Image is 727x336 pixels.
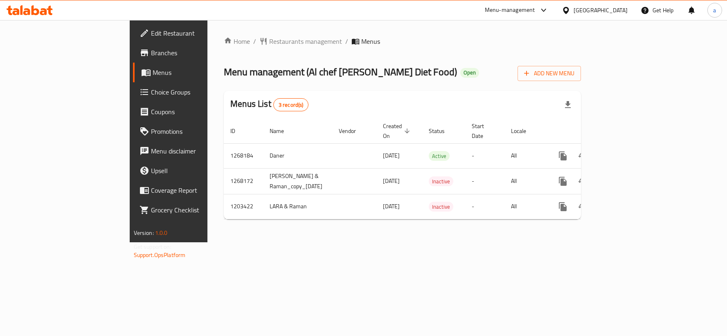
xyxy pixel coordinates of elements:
[383,150,400,161] span: [DATE]
[547,119,638,144] th: Actions
[151,28,245,38] span: Edit Restaurant
[151,48,245,58] span: Branches
[151,205,245,215] span: Grocery Checklist
[573,146,592,166] button: Change Status
[553,197,573,216] button: more
[270,126,295,136] span: Name
[383,176,400,186] span: [DATE]
[465,168,504,194] td: -
[263,168,332,194] td: [PERSON_NAME] & Raman_copy_[DATE]
[153,68,245,77] span: Menus
[133,141,251,161] a: Menu disclaimer
[134,228,154,238] span: Version:
[429,177,453,186] span: Inactive
[133,200,251,220] a: Grocery Checklist
[134,250,186,260] a: Support.OpsPlatform
[151,126,245,136] span: Promotions
[558,95,578,115] div: Export file
[151,107,245,117] span: Coupons
[383,201,400,212] span: [DATE]
[151,166,245,176] span: Upsell
[713,6,716,15] span: a
[133,102,251,122] a: Coupons
[269,36,342,46] span: Restaurants management
[345,36,348,46] li: /
[155,228,168,238] span: 1.0.0
[263,143,332,168] td: Daner
[133,161,251,180] a: Upsell
[263,194,332,219] td: LARA & Raman
[273,98,309,111] div: Total records count
[224,36,581,46] nav: breadcrumb
[151,185,245,195] span: Coverage Report
[151,87,245,97] span: Choice Groups
[465,143,504,168] td: -
[230,98,308,111] h2: Menus List
[465,194,504,219] td: -
[429,176,453,186] div: Inactive
[429,126,455,136] span: Status
[133,43,251,63] a: Branches
[151,146,245,156] span: Menu disclaimer
[224,119,638,219] table: enhanced table
[133,180,251,200] a: Coverage Report
[361,36,380,46] span: Menus
[460,69,479,76] span: Open
[259,36,342,46] a: Restaurants management
[253,36,256,46] li: /
[472,121,495,141] span: Start Date
[383,121,412,141] span: Created On
[133,23,251,43] a: Edit Restaurant
[230,126,246,136] span: ID
[274,101,308,109] span: 3 record(s)
[429,151,450,161] span: Active
[134,241,171,252] span: Get support on:
[573,197,592,216] button: Change Status
[485,5,535,15] div: Menu-management
[504,143,547,168] td: All
[133,63,251,82] a: Menus
[518,66,581,81] button: Add New Menu
[553,171,573,191] button: more
[224,63,457,81] span: Menu management ( Al chef [PERSON_NAME] Diet Food )
[504,168,547,194] td: All
[133,82,251,102] a: Choice Groups
[339,126,367,136] span: Vendor
[524,68,574,79] span: Add New Menu
[511,126,537,136] span: Locale
[429,202,453,212] span: Inactive
[133,122,251,141] a: Promotions
[553,146,573,166] button: more
[573,171,592,191] button: Change Status
[574,6,628,15] div: [GEOGRAPHIC_DATA]
[504,194,547,219] td: All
